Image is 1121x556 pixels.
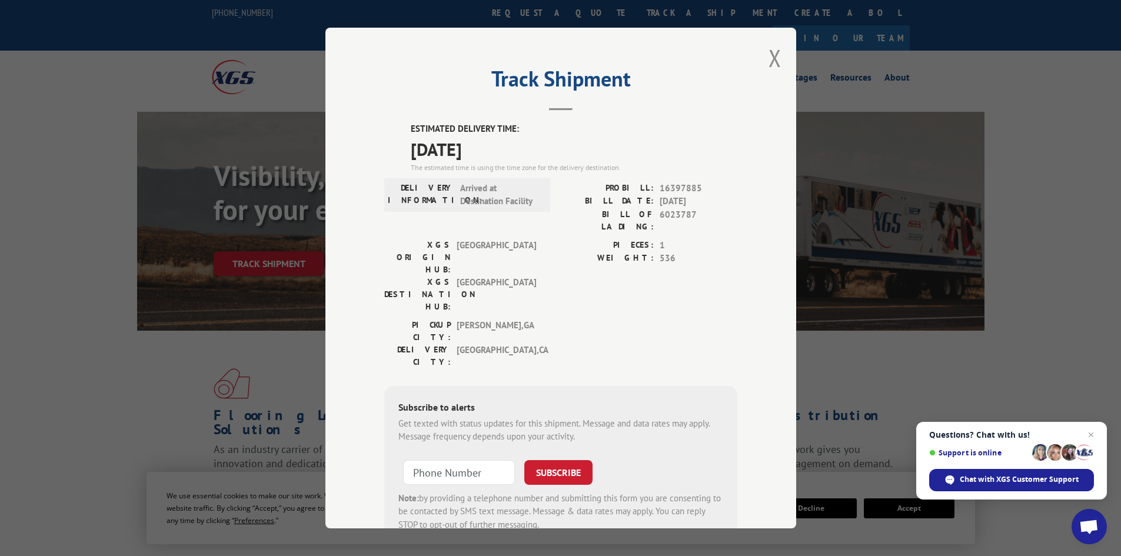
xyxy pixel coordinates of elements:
[384,276,451,313] label: XGS DESTINATION HUB:
[769,42,781,74] button: Close modal
[388,182,454,208] label: DELIVERY INFORMATION:
[403,460,515,485] input: Phone Number
[384,71,737,93] h2: Track Shipment
[929,448,1028,457] span: Support is online
[398,492,419,504] strong: Note:
[561,239,654,252] label: PIECES:
[660,182,737,195] span: 16397885
[1084,428,1098,442] span: Close chat
[384,319,451,344] label: PICKUP CITY:
[411,162,737,173] div: The estimated time is using the time zone for the delivery destination.
[398,417,723,444] div: Get texted with status updates for this shipment. Message and data rates may apply. Message frequ...
[524,460,593,485] button: SUBSCRIBE
[960,474,1079,485] span: Chat with XGS Customer Support
[660,208,737,233] span: 6023787
[457,319,536,344] span: [PERSON_NAME] , GA
[660,239,737,252] span: 1
[411,136,737,162] span: [DATE]
[398,492,723,532] div: by providing a telephone number and submitting this form you are consenting to be contacted by SM...
[457,276,536,313] span: [GEOGRAPHIC_DATA]
[457,239,536,276] span: [GEOGRAPHIC_DATA]
[561,182,654,195] label: PROBILL:
[460,182,540,208] span: Arrived at Destination Facility
[561,252,654,265] label: WEIGHT:
[398,400,723,417] div: Subscribe to alerts
[561,195,654,208] label: BILL DATE:
[384,344,451,368] label: DELIVERY CITY:
[660,195,737,208] span: [DATE]
[660,252,737,265] span: 536
[457,344,536,368] span: [GEOGRAPHIC_DATA] , CA
[1072,509,1107,544] div: Open chat
[929,430,1094,440] span: Questions? Chat with us!
[384,239,451,276] label: XGS ORIGIN HUB:
[929,469,1094,491] div: Chat with XGS Customer Support
[561,208,654,233] label: BILL OF LADING:
[411,122,737,136] label: ESTIMATED DELIVERY TIME:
